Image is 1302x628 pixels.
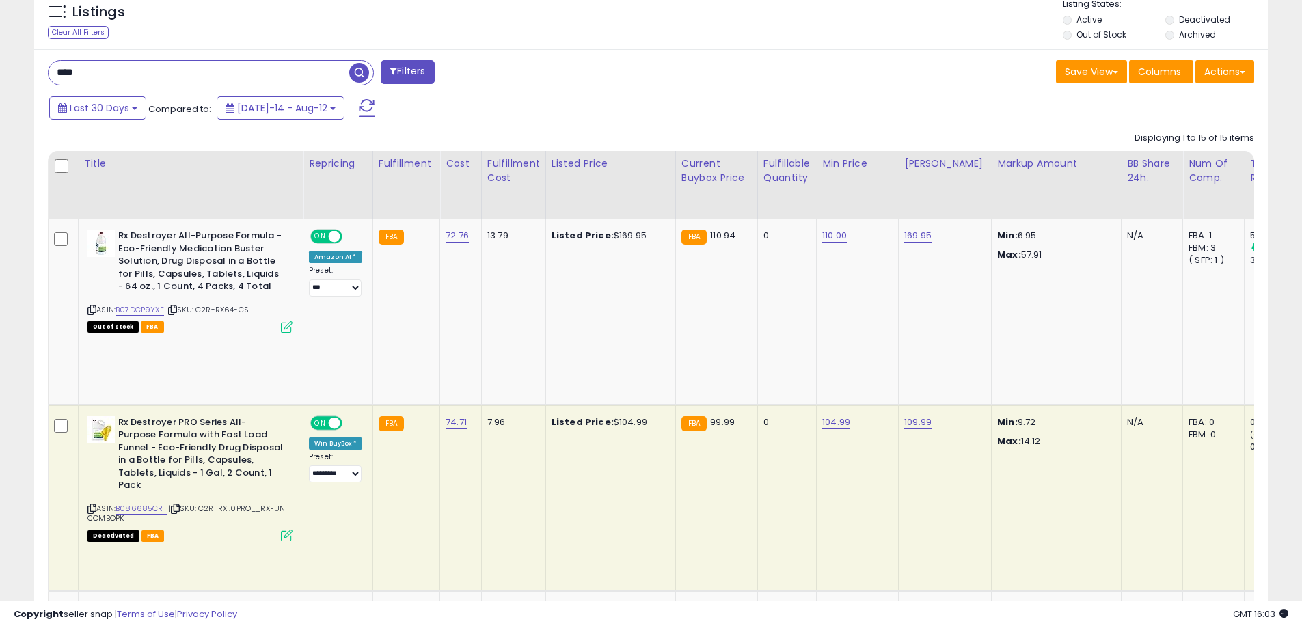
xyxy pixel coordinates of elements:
[1127,230,1172,242] div: N/A
[1250,429,1269,440] small: (0%)
[1076,14,1102,25] label: Active
[1135,132,1254,145] div: Displaying 1 to 15 of 15 items
[217,96,344,120] button: [DATE]-14 - Aug-12
[446,156,476,171] div: Cost
[446,229,469,243] a: 72.76
[14,607,64,620] strong: Copyright
[822,415,850,429] a: 104.99
[681,156,752,185] div: Current Buybox Price
[822,156,893,171] div: Min Price
[87,530,139,542] span: All listings that are unavailable for purchase on Amazon for any reason other than out-of-stock
[552,230,665,242] div: $169.95
[381,60,434,84] button: Filters
[1076,29,1126,40] label: Out of Stock
[552,156,670,171] div: Listed Price
[822,229,847,243] a: 110.00
[87,321,139,333] span: All listings that are currently out of stock and unavailable for purchase on Amazon
[309,156,367,171] div: Repricing
[72,3,125,22] h5: Listings
[148,103,211,115] span: Compared to:
[487,156,540,185] div: Fulfillment Cost
[997,435,1111,448] p: 14.12
[166,304,249,315] span: | SKU: C2R-RX64-CS
[552,416,665,428] div: $104.99
[309,251,362,263] div: Amazon AI *
[309,266,362,297] div: Preset:
[312,231,329,243] span: ON
[87,230,293,331] div: ASIN:
[710,415,735,428] span: 99.99
[237,101,327,115] span: [DATE]-14 - Aug-12
[177,607,237,620] a: Privacy Policy
[70,101,129,115] span: Last 30 Days
[340,231,362,243] span: OFF
[487,230,535,242] div: 13.79
[309,437,362,450] div: Win BuyBox *
[1189,254,1234,267] div: ( SFP: 1 )
[681,416,707,431] small: FBA
[1250,156,1300,185] div: Total Rev.
[87,416,293,540] div: ASIN:
[1189,242,1234,254] div: FBM: 3
[763,416,806,428] div: 0
[49,96,146,120] button: Last 30 Days
[309,452,362,483] div: Preset:
[997,416,1111,428] p: 9.72
[1233,607,1288,620] span: 2025-09-12 16:03 GMT
[904,415,932,429] a: 109.99
[48,26,109,39] div: Clear All Filters
[87,230,115,257] img: 31gVgtovm9L._SL40_.jpg
[118,230,284,297] b: Rx Destroyer All-Purpose Formula - Eco-Friendly Medication Buster Solution, Drug Disposal in a Bo...
[312,417,329,428] span: ON
[87,503,290,523] span: | SKU: C2R-RX1.0PRO__RXFUN-COMBOPK
[681,230,707,245] small: FBA
[487,416,535,428] div: 7.96
[1129,60,1193,83] button: Columns
[14,608,237,621] div: seller snap | |
[340,417,362,428] span: OFF
[1195,60,1254,83] button: Actions
[904,229,932,243] a: 169.95
[997,229,1018,242] strong: Min:
[1127,416,1172,428] div: N/A
[141,321,164,333] span: FBA
[763,230,806,242] div: 0
[1179,14,1230,25] label: Deactivated
[116,304,164,316] a: B07DCP9YXF
[1189,428,1234,441] div: FBM: 0
[116,503,167,515] a: B086685CRT
[446,415,467,429] a: 74.71
[141,530,165,542] span: FBA
[904,156,986,171] div: [PERSON_NAME]
[997,249,1111,261] p: 57.91
[710,229,735,242] span: 110.94
[379,416,404,431] small: FBA
[997,230,1111,242] p: 6.95
[379,230,404,245] small: FBA
[117,607,175,620] a: Terms of Use
[1138,65,1181,79] span: Columns
[1179,29,1216,40] label: Archived
[118,416,284,495] b: Rx Destroyer PRO Series All-Purpose Formula with Fast Load Funnel - Eco-Friendly Drug Disposal in...
[1189,230,1234,242] div: FBA: 1
[1056,60,1127,83] button: Save View
[763,156,811,185] div: Fulfillable Quantity
[1127,156,1177,185] div: BB Share 24h.
[997,248,1021,261] strong: Max:
[997,156,1115,171] div: Markup Amount
[84,156,297,171] div: Title
[552,229,614,242] b: Listed Price:
[552,415,614,428] b: Listed Price:
[379,156,434,171] div: Fulfillment
[997,435,1021,448] strong: Max:
[1189,156,1238,185] div: Num of Comp.
[997,415,1018,428] strong: Min:
[87,416,115,443] img: 31h8k-DP1JL._SL40_.jpg
[1189,416,1234,428] div: FBA: 0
